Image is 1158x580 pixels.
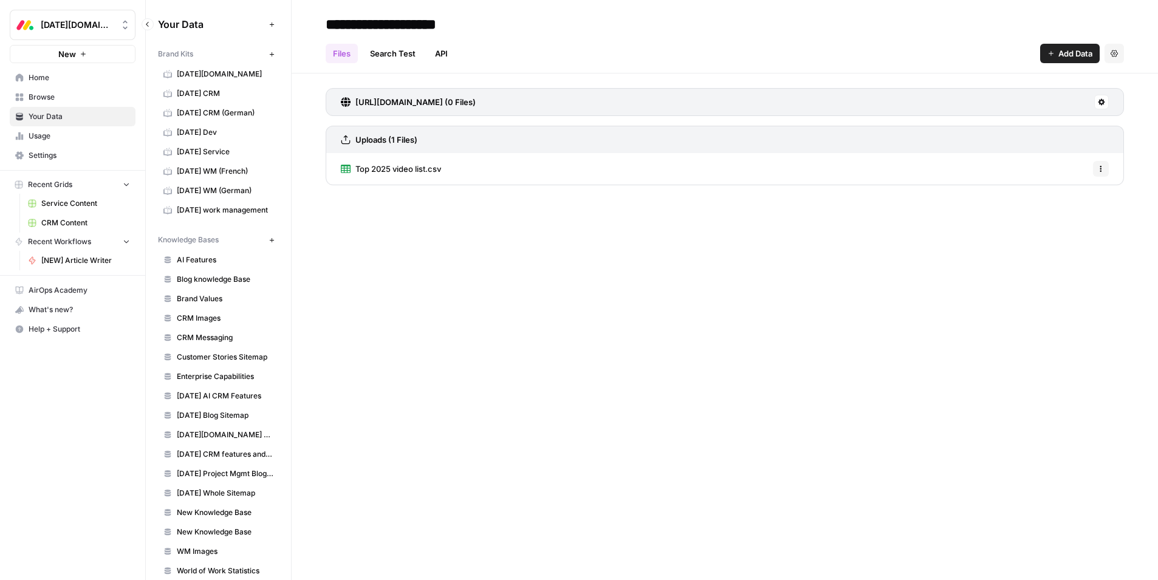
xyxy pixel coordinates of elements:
a: Usage [10,126,135,146]
span: Add Data [1058,47,1092,60]
a: [DATE] Service [158,142,279,162]
span: [DATE] Whole Sitemap [177,488,273,499]
a: Browse [10,87,135,107]
span: [DATE] Dev [177,127,273,138]
a: Top 2025 video list.csv [341,153,441,185]
h3: Uploads (1 Files) [355,134,417,146]
a: AirOps Academy [10,281,135,300]
a: CRM Images [158,309,279,328]
span: [DATE][DOMAIN_NAME] [177,69,273,80]
button: Add Data [1040,44,1100,63]
span: Top 2025 video list.csv [355,163,441,175]
a: CRM Messaging [158,328,279,347]
span: Settings [29,150,130,161]
span: CRM Content [41,217,130,228]
a: CRM Content [22,213,135,233]
span: [DATE] work management [177,205,273,216]
a: Customer Stories Sitemap [158,347,279,367]
span: [DATE] AI CRM Features [177,391,273,401]
a: [DATE] work management [158,200,279,220]
a: [DATE] CRM [158,84,279,103]
a: Files [326,44,358,63]
a: [DATE] CRM features and use cases [158,445,279,464]
a: [URL][DOMAIN_NAME] (0 Files) [341,89,476,115]
span: Enterprise Capabilities [177,371,273,382]
span: New [58,48,76,60]
span: [NEW] Article Writer [41,255,130,266]
button: Recent Workflows [10,233,135,251]
span: Knowledge Bases [158,234,219,245]
a: Home [10,68,135,87]
h3: [URL][DOMAIN_NAME] (0 Files) [355,96,476,108]
span: Service Content [41,198,130,209]
span: Blog knowledge Base [177,274,273,285]
button: Recent Grids [10,176,135,194]
span: CRM Images [177,313,273,324]
div: What's new? [10,301,135,319]
span: [DATE] CRM features and use cases [177,449,273,460]
a: API [428,44,455,63]
a: Search Test [363,44,423,63]
button: Help + Support [10,319,135,339]
span: WM Images [177,546,273,557]
a: Brand Values [158,289,279,309]
a: [DATE] Whole Sitemap [158,483,279,503]
span: [DATE] Service [177,146,273,157]
span: New Knowledge Base [177,527,273,537]
a: [DATE][DOMAIN_NAME] AI offering [158,425,279,445]
span: CRM Messaging [177,332,273,343]
a: [DATE] AI CRM Features [158,386,279,406]
span: [DATE] Blog Sitemap [177,410,273,421]
span: [DATE][DOMAIN_NAME] [41,19,114,31]
span: [DATE] Project Mgmt Blog Sitemap [177,468,273,479]
span: Help + Support [29,324,130,335]
a: Uploads (1 Files) [341,126,417,153]
span: [DATE] WM (French) [177,166,273,177]
a: New Knowledge Base [158,503,279,522]
span: World of Work Statistics [177,565,273,576]
span: Brand Values [177,293,273,304]
span: Browse [29,92,130,103]
span: New Knowledge Base [177,507,273,518]
a: WM Images [158,542,279,561]
button: What's new? [10,300,135,319]
span: AirOps Academy [29,285,130,296]
span: Brand Kits [158,49,193,60]
span: [DATE] WM (German) [177,185,273,196]
span: AI Features [177,254,273,265]
a: Your Data [10,107,135,126]
span: Home [29,72,130,83]
span: Usage [29,131,130,142]
a: [NEW] Article Writer [22,251,135,270]
a: [DATE] WM (French) [158,162,279,181]
a: Service Content [22,194,135,213]
span: Customer Stories Sitemap [177,352,273,363]
span: Recent Grids [28,179,72,190]
a: Blog knowledge Base [158,270,279,289]
a: AI Features [158,250,279,270]
a: [DATE] Dev [158,123,279,142]
a: [DATE] Blog Sitemap [158,406,279,425]
span: [DATE][DOMAIN_NAME] AI offering [177,429,273,440]
span: Your Data [29,111,130,122]
span: Your Data [158,17,264,32]
span: [DATE] CRM [177,88,273,99]
span: [DATE] CRM (German) [177,107,273,118]
button: Workspace: Monday.com [10,10,135,40]
span: Recent Workflows [28,236,91,247]
a: [DATE] Project Mgmt Blog Sitemap [158,464,279,483]
a: Enterprise Capabilities [158,367,279,386]
img: Monday.com Logo [14,14,36,36]
a: [DATE] WM (German) [158,181,279,200]
button: New [10,45,135,63]
a: [DATE] CRM (German) [158,103,279,123]
a: New Knowledge Base [158,522,279,542]
a: [DATE][DOMAIN_NAME] [158,64,279,84]
a: Settings [10,146,135,165]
